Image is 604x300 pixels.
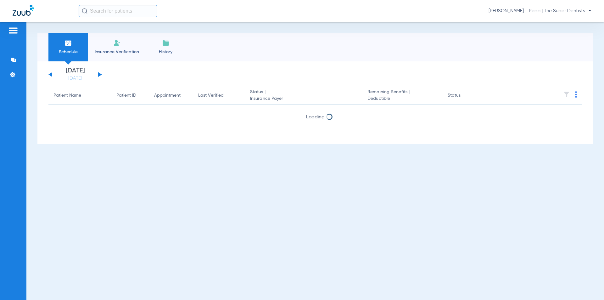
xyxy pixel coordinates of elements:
[306,115,325,120] span: Loading
[245,87,362,105] th: Status |
[82,8,87,14] img: Search Icon
[563,91,570,98] img: filter.svg
[162,39,170,47] img: History
[13,5,34,16] img: Zuub Logo
[64,39,72,47] img: Schedule
[8,27,18,34] img: hamburger-icon
[443,87,485,105] th: Status
[56,68,94,82] li: [DATE]
[53,92,81,99] div: Patient Name
[154,92,181,99] div: Appointment
[151,49,181,55] span: History
[53,49,83,55] span: Schedule
[56,75,94,82] a: [DATE]
[198,92,224,99] div: Last Verified
[362,87,442,105] th: Remaining Benefits |
[53,92,106,99] div: Patient Name
[198,92,240,99] div: Last Verified
[116,92,136,99] div: Patient ID
[116,92,144,99] div: Patient ID
[92,49,141,55] span: Insurance Verification
[250,95,357,102] span: Insurance Payer
[367,95,437,102] span: Deductible
[154,92,188,99] div: Appointment
[113,39,121,47] img: Manual Insurance Verification
[575,91,577,98] img: group-dot-blue.svg
[489,8,591,14] span: [PERSON_NAME] - Pedo | The Super Dentists
[79,5,157,17] input: Search for patients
